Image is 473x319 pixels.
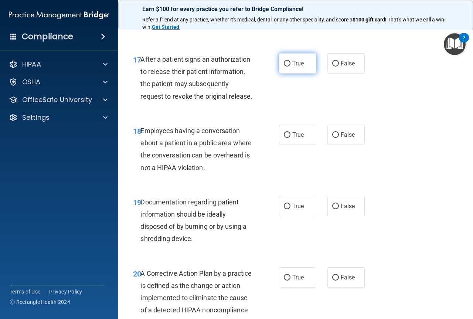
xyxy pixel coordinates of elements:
h4: Compliance [22,31,73,42]
a: OfficeSafe University [9,95,108,104]
a: OSHA [9,78,108,86]
span: False [341,131,355,138]
span: True [292,203,304,210]
input: True [284,61,290,67]
input: False [332,275,339,281]
a: Get Started [152,24,180,30]
span: False [341,203,355,210]
a: Privacy Policy [49,288,82,295]
input: True [284,204,290,209]
span: False [341,274,355,281]
span: 18 [133,127,141,136]
span: Documentation regarding patient information should be ideally disposed of by burning or by using ... [140,198,246,243]
input: False [332,132,339,138]
p: Settings [22,113,50,122]
strong: $100 gift card [353,17,385,23]
a: Settings [9,113,108,122]
p: OSHA [22,78,41,86]
span: 20 [133,269,141,278]
strong: Get Started [152,24,179,30]
p: HIPAA [22,60,41,69]
span: True [292,274,304,281]
span: Ⓒ Rectangle Health 2024 [10,298,70,306]
span: After a patient signs an authorization to release their patient information, the patient may subs... [140,55,252,100]
p: Earn $100 for every practice you refer to Bridge Compliance! [142,6,449,13]
span: 17 [133,55,141,64]
span: Employees having a conversation about a patient in a public area where the conversation can be ov... [140,127,252,172]
img: PMB logo [9,8,109,23]
input: False [332,61,339,67]
div: 2 [463,38,465,47]
span: 19 [133,198,141,207]
span: True [292,60,304,67]
span: Refer a friend at any practice, whether it's medical, dental, or any other speciality, and score a [142,17,353,23]
input: True [284,275,290,281]
input: True [284,132,290,138]
button: Open Resource Center, 2 new notifications [444,33,466,55]
span: ! That's what we call a win-win. [142,17,446,30]
span: True [292,131,304,138]
a: HIPAA [9,60,108,69]
a: Terms of Use [10,288,40,295]
span: False [341,60,355,67]
input: False [332,204,339,209]
p: OfficeSafe University [22,95,92,104]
